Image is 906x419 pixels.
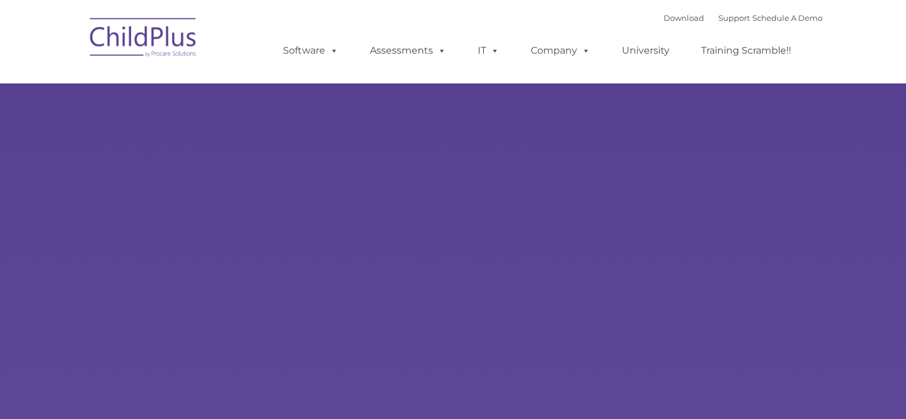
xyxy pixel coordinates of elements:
[689,39,803,63] a: Training Scramble!!
[752,13,823,23] a: Schedule A Demo
[664,13,704,23] a: Download
[610,39,681,63] a: University
[664,13,823,23] font: |
[718,13,750,23] a: Support
[271,39,350,63] a: Software
[358,39,458,63] a: Assessments
[84,10,203,69] img: ChildPlus by Procare Solutions
[466,39,511,63] a: IT
[519,39,602,63] a: Company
